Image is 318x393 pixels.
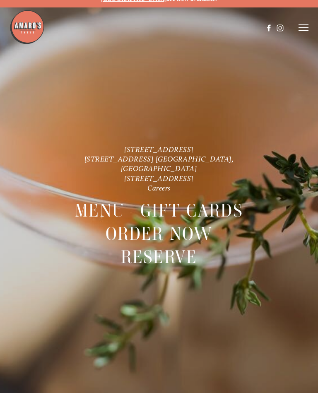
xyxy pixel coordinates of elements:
[147,183,171,192] a: Careers
[121,246,197,269] span: Reserve
[75,199,125,222] a: Menu
[121,246,197,268] a: Reserve
[140,199,243,222] a: Gift Cards
[124,145,194,154] a: [STREET_ADDRESS]
[124,174,194,183] a: [STREET_ADDRESS]
[106,222,212,245] a: Order Now
[10,10,45,45] img: Amaro's Table
[84,154,236,173] a: [STREET_ADDRESS] [GEOGRAPHIC_DATA], [GEOGRAPHIC_DATA]
[106,222,212,246] span: Order Now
